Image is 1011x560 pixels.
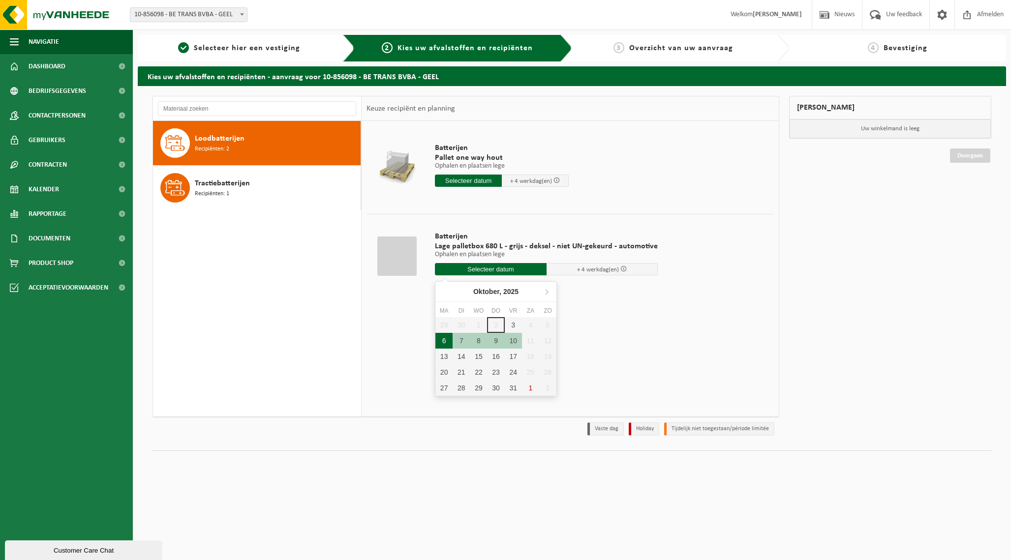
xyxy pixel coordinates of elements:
div: Keuze recipiënt en planning [362,96,460,121]
li: Vaste dag [587,422,624,436]
div: 17 [505,349,522,364]
input: Selecteer datum [435,175,502,187]
span: Contactpersonen [29,103,86,128]
span: Product Shop [29,251,73,275]
span: 10-856098 - BE TRANS BVBA - GEEL [130,7,247,22]
div: do [487,306,504,316]
div: ma [435,306,453,316]
div: wo [470,306,487,316]
span: Tractiebatterijen [195,177,250,189]
span: 10-856098 - BE TRANS BVBA - GEEL [130,8,247,22]
p: Uw winkelmand is leeg [790,119,991,138]
span: Documenten [29,226,70,251]
li: Holiday [629,422,659,436]
span: Pallet one way hout [435,153,569,163]
div: 3 [505,317,522,333]
input: Selecteer datum [435,263,547,275]
div: 31 [505,380,522,396]
div: 16 [487,349,504,364]
h2: Kies uw afvalstoffen en recipiënten - aanvraag voor 10-856098 - BE TRANS BVBA - GEEL [138,66,1006,86]
span: Batterijen [435,232,658,241]
span: Contracten [29,152,67,177]
div: 30 [487,380,504,396]
div: 10 [505,333,522,349]
div: 6 [435,333,453,349]
div: zo [539,306,556,316]
button: Loodbatterijen Recipiënten: 2 [153,121,361,166]
strong: [PERSON_NAME] [753,11,802,18]
div: 21 [453,364,470,380]
span: Batterijen [435,143,569,153]
span: Recipiënten: 2 [195,145,229,154]
span: Dashboard [29,54,65,79]
div: 14 [453,349,470,364]
div: 28 [453,380,470,396]
p: Ophalen en plaatsen lege [435,163,569,170]
div: [PERSON_NAME] [789,96,991,119]
div: di [453,306,470,316]
li: Tijdelijk niet toegestaan/période limitée [664,422,774,436]
div: 22 [470,364,487,380]
div: 8 [470,333,487,349]
span: Kalender [29,177,59,202]
span: Bevestiging [884,44,927,52]
span: + 4 werkdag(en) [577,266,619,273]
span: Overzicht van uw aanvraag [629,44,733,52]
iframe: chat widget [5,538,164,560]
span: 2 [382,42,393,53]
span: + 4 werkdag(en) [510,178,552,184]
span: Kies uw afvalstoffen en recipiënten [398,44,533,52]
span: Selecteer hier een vestiging [194,44,300,52]
span: 3 [613,42,624,53]
span: Bedrijfsgegevens [29,79,86,103]
div: 13 [435,349,453,364]
span: Rapportage [29,202,66,226]
button: Tractiebatterijen Recipiënten: 1 [153,166,361,210]
a: 1Selecteer hier een vestiging [143,42,335,54]
span: Recipiënten: 1 [195,189,229,199]
div: 23 [487,364,504,380]
div: 27 [435,380,453,396]
span: Navigatie [29,29,59,54]
span: Lage palletbox 680 L - grijs - deksel - niet UN-gekeurd - automotive [435,241,658,251]
span: 4 [868,42,879,53]
div: vr [505,306,522,316]
p: Ophalen en plaatsen lege [435,251,658,258]
span: Gebruikers [29,128,65,152]
a: Doorgaan [950,148,990,163]
div: Oktober, [469,284,522,299]
div: 29 [470,380,487,396]
span: Acceptatievoorwaarden [29,275,108,300]
span: 1 [178,42,189,53]
i: 2025 [503,288,519,295]
div: 15 [470,349,487,364]
input: Materiaal zoeken [158,101,356,116]
div: 24 [505,364,522,380]
div: 7 [453,333,470,349]
span: Loodbatterijen [195,133,245,145]
div: 20 [435,364,453,380]
div: za [522,306,539,316]
div: 9 [487,333,504,349]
